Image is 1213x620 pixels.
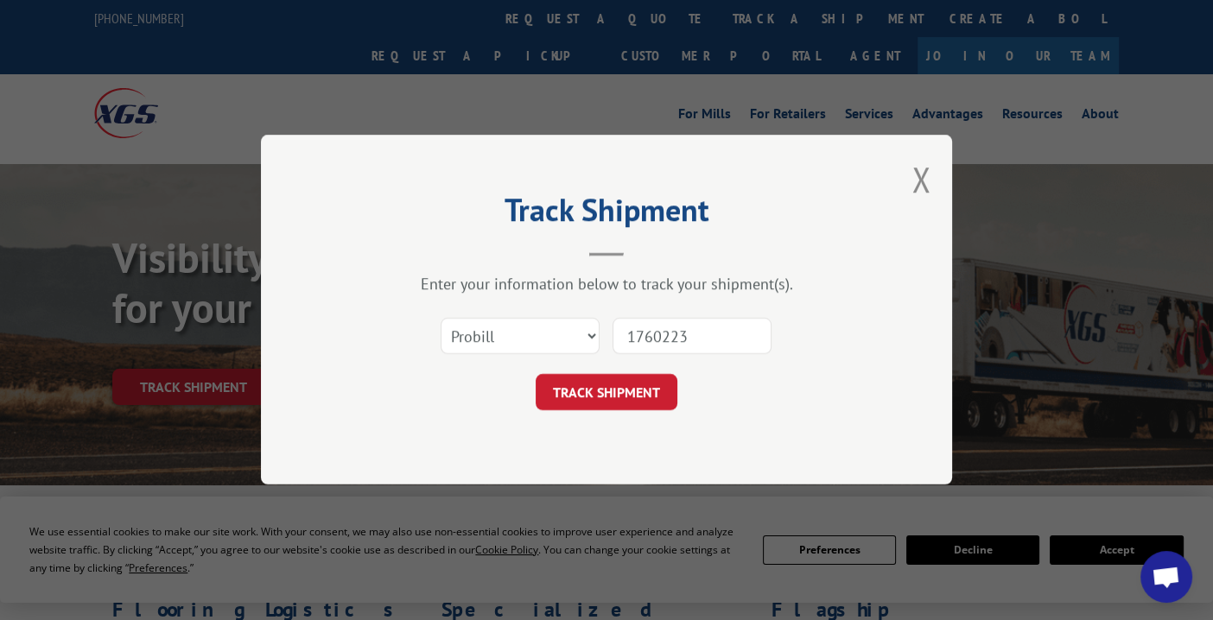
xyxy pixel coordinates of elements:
[613,319,772,355] input: Number(s)
[911,156,930,202] button: Close modal
[1140,551,1192,603] div: Open chat
[347,275,866,294] div: Enter your information below to track your shipment(s).
[347,198,866,231] h2: Track Shipment
[536,375,677,411] button: TRACK SHIPMENT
